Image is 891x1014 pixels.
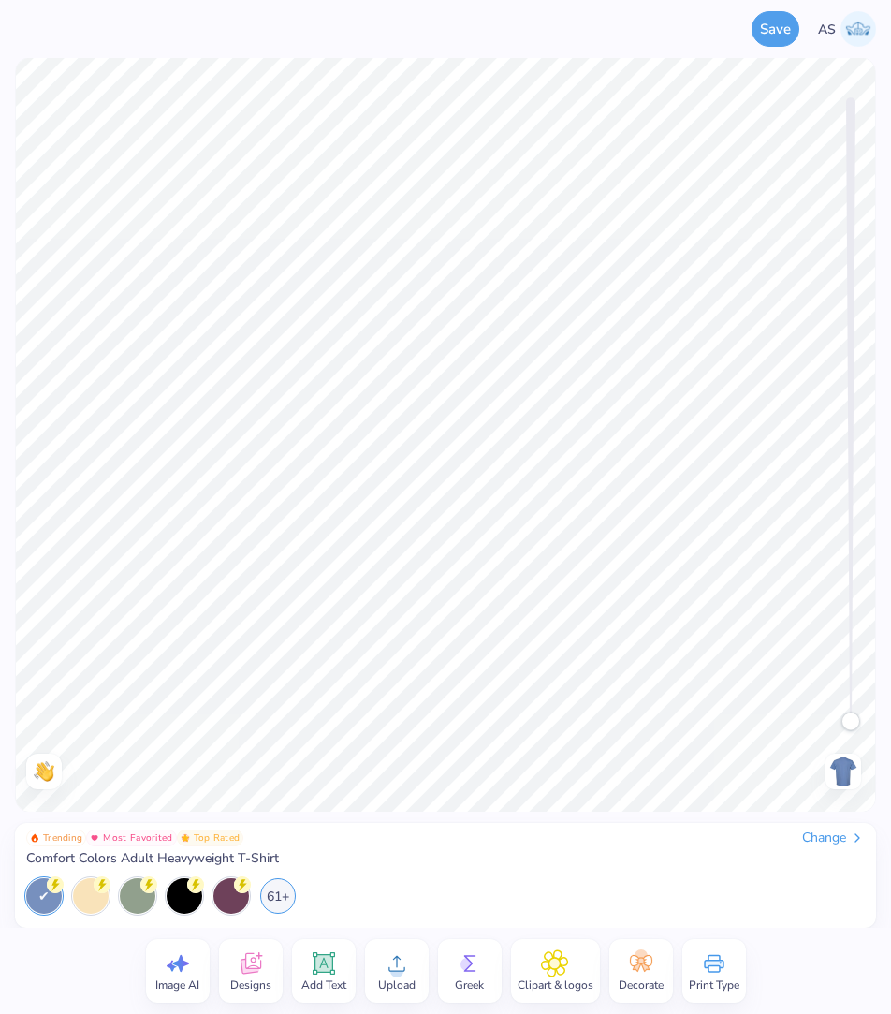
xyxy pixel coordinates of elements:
span: Top Rated [194,833,241,843]
button: Save [752,11,799,47]
span: Print Type [689,977,739,992]
span: AS [818,20,836,39]
span: Most Favorited [103,833,172,843]
span: Clipart & logos [518,977,593,992]
span: Designs [230,977,271,992]
img: Back [828,757,858,786]
img: Top Rated sort [181,833,190,843]
span: Add Text [301,977,346,992]
span: Greek [455,977,484,992]
div: Change [802,830,865,846]
div: Accessibility label [841,713,860,731]
img: Trending sort [30,833,39,843]
button: Badge Button [177,830,244,846]
button: Badge Button [26,830,86,846]
span: Trending [43,833,82,843]
a: AS [818,11,876,47]
img: Anishi Shah [840,11,876,47]
span: Decorate [619,977,664,992]
span: Image AI [155,977,199,992]
span: Upload [378,977,416,992]
button: Badge Button [86,830,176,846]
div: 61+ [260,878,296,914]
img: Most Favorited sort [90,833,99,843]
span: Comfort Colors Adult Heavyweight T-Shirt [26,850,279,867]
